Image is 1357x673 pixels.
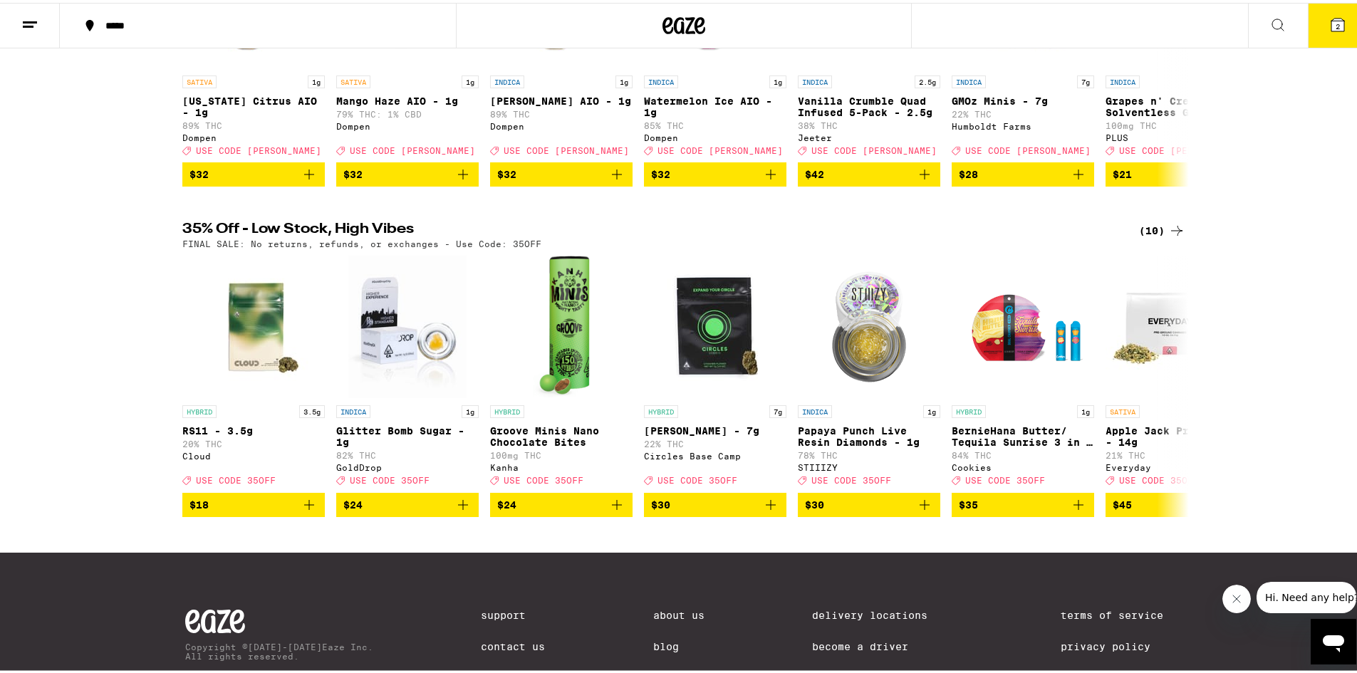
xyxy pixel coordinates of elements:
[805,496,824,508] span: $30
[504,474,583,483] span: USE CODE 35OFF
[182,160,325,184] button: Add to bag
[336,422,479,445] p: Glitter Bomb Sugar - 1g
[490,460,633,469] div: Kanha
[644,402,678,415] p: HYBRID
[1222,582,1251,610] iframe: Close message
[1106,253,1248,395] img: Everyday - Apple Jack Pre-Ground - 14g
[533,253,590,395] img: Kanha - Groove Minis Nano Chocolate Bites
[811,143,937,152] span: USE CODE [PERSON_NAME]
[185,640,373,658] p: Copyright © [DATE]-[DATE] Eaze Inc. All rights reserved.
[182,449,325,458] div: Cloud
[490,119,633,128] div: Dompen
[1106,448,1248,457] p: 21% THC
[1061,638,1182,649] a: Privacy Policy
[462,402,479,415] p: 1g
[1106,73,1140,85] p: INDICA
[798,460,940,469] div: STIIIZY
[336,119,479,128] div: Dompen
[1106,490,1248,514] button: Add to bag
[1106,118,1248,127] p: 100mg THC
[798,130,940,140] div: Jeeter
[798,448,940,457] p: 78% THC
[182,130,325,140] div: Dompen
[336,460,479,469] div: GoldDrop
[182,118,325,127] p: 89% THC
[798,118,940,127] p: 38% THC
[1106,422,1248,445] p: Apple Jack Pre-Ground - 14g
[651,496,670,508] span: $30
[462,73,479,85] p: 1g
[811,474,891,483] span: USE CODE 35OFF
[952,490,1094,514] button: Add to bag
[1106,253,1248,489] a: Open page for Apple Jack Pre-Ground - 14g from Everyday
[1336,19,1340,28] span: 2
[490,93,633,104] p: [PERSON_NAME] AIO - 1g
[299,402,325,415] p: 3.5g
[182,219,1116,236] h2: 35% Off - Low Stock, High Vibes
[308,73,325,85] p: 1g
[1106,402,1140,415] p: SATIVA
[343,496,363,508] span: $24
[812,607,953,618] a: Delivery Locations
[657,474,737,483] span: USE CODE 35OFF
[952,160,1094,184] button: Add to bag
[657,143,783,152] span: USE CODE [PERSON_NAME]
[651,166,670,177] span: $32
[1077,73,1094,85] p: 7g
[1119,143,1244,152] span: USE CODE [PERSON_NAME]
[653,638,705,649] a: Blog
[497,166,516,177] span: $32
[182,253,325,395] img: Cloud - RS11 - 3.5g
[336,73,370,85] p: SATIVA
[1257,579,1356,610] iframe: Message from company
[336,253,479,489] a: Open page for Glitter Bomb Sugar - 1g from GoldDrop
[350,474,430,483] span: USE CODE 35OFF
[653,607,705,618] a: About Us
[9,10,103,21] span: Hi. Need any help?
[196,143,321,152] span: USE CODE [PERSON_NAME]
[952,93,1094,104] p: GMOz Minis - 7g
[644,253,786,489] a: Open page for Lantz - 7g from Circles Base Camp
[798,402,832,415] p: INDICA
[952,460,1094,469] div: Cookies
[952,119,1094,128] div: Humboldt Farms
[336,107,479,116] p: 79% THC: 1% CBD
[182,253,325,489] a: Open page for RS11 - 3.5g from Cloud
[952,402,986,415] p: HYBRID
[490,107,633,116] p: 89% THC
[350,143,475,152] span: USE CODE [PERSON_NAME]
[798,253,940,395] img: STIIIZY - Papaya Punch Live Resin Diamonds - 1g
[644,490,786,514] button: Add to bag
[915,73,940,85] p: 2.5g
[343,166,363,177] span: $32
[490,160,633,184] button: Add to bag
[644,130,786,140] div: Dompen
[189,166,209,177] span: $32
[182,236,541,246] p: FINAL SALE: No returns, refunds, or exchanges - Use Code: 35OFF
[182,93,325,115] p: [US_STATE] Citrus AIO - 1g
[805,166,824,177] span: $42
[1311,616,1356,662] iframe: Button to launch messaging window
[965,474,1045,483] span: USE CODE 35OFF
[504,143,629,152] span: USE CODE [PERSON_NAME]
[336,93,479,104] p: Mango Haze AIO - 1g
[1139,219,1185,236] a: (10)
[1106,460,1248,469] div: Everyday
[644,422,786,434] p: [PERSON_NAME] - 7g
[952,107,1094,116] p: 22% THC
[965,143,1091,152] span: USE CODE [PERSON_NAME]
[959,496,978,508] span: $35
[182,402,217,415] p: HYBRID
[769,402,786,415] p: 7g
[952,422,1094,445] p: BernieHana Butter/ Tequila Sunrise 3 in 1 AIO - 1g
[644,93,786,115] p: Watermelon Ice AIO - 1g
[798,422,940,445] p: Papaya Punch Live Resin Diamonds - 1g
[481,607,545,618] a: Support
[348,253,466,395] img: GoldDrop - Glitter Bomb Sugar - 1g
[1113,166,1132,177] span: $21
[615,73,633,85] p: 1g
[490,490,633,514] button: Add to bag
[1061,607,1182,618] a: Terms of Service
[644,449,786,458] div: Circles Base Camp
